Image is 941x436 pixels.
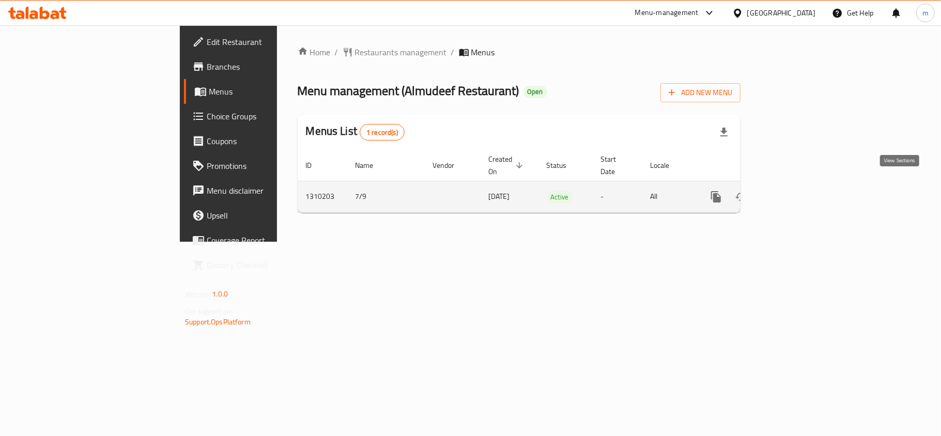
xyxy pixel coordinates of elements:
[298,46,741,58] nav: breadcrumb
[523,86,547,98] div: Open
[184,29,337,54] a: Edit Restaurant
[184,253,337,277] a: Grocery Checklist
[298,150,811,213] table: enhanced table
[489,153,526,178] span: Created On
[207,135,329,147] span: Coupons
[184,104,337,129] a: Choice Groups
[184,228,337,253] a: Coverage Report
[207,259,329,271] span: Grocery Checklist
[489,190,510,203] span: [DATE]
[696,150,811,181] th: Actions
[184,203,337,228] a: Upsell
[209,85,329,98] span: Menus
[306,123,405,141] h2: Menus List
[298,79,519,102] span: Menu management ( Almudeef Restaurant )
[635,7,699,19] div: Menu-management
[471,46,495,58] span: Menus
[651,159,683,172] span: Locale
[922,7,929,19] span: m
[642,181,696,212] td: All
[184,54,337,79] a: Branches
[547,191,573,203] span: Active
[343,46,447,58] a: Restaurants management
[184,178,337,203] a: Menu disclaimer
[523,87,547,96] span: Open
[704,184,729,209] button: more
[207,234,329,246] span: Coverage Report
[184,79,337,104] a: Menus
[433,159,468,172] span: Vendor
[593,181,642,212] td: -
[712,120,736,145] div: Export file
[212,287,228,301] span: 1.0.0
[207,209,329,222] span: Upsell
[185,315,251,329] a: Support.OpsPlatform
[360,128,404,137] span: 1 record(s)
[660,83,741,102] button: Add New Menu
[360,124,405,141] div: Total records count
[355,46,447,58] span: Restaurants management
[207,36,329,48] span: Edit Restaurant
[184,129,337,153] a: Coupons
[747,7,815,19] div: [GEOGRAPHIC_DATA]
[601,153,630,178] span: Start Date
[207,60,329,73] span: Branches
[547,159,580,172] span: Status
[207,110,329,122] span: Choice Groups
[185,305,233,318] span: Get support on:
[669,86,732,99] span: Add New Menu
[306,159,326,172] span: ID
[185,287,210,301] span: Version:
[347,181,425,212] td: 7/9
[451,46,455,58] li: /
[356,159,387,172] span: Name
[207,160,329,172] span: Promotions
[207,184,329,197] span: Menu disclaimer
[729,184,753,209] button: Change Status
[184,153,337,178] a: Promotions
